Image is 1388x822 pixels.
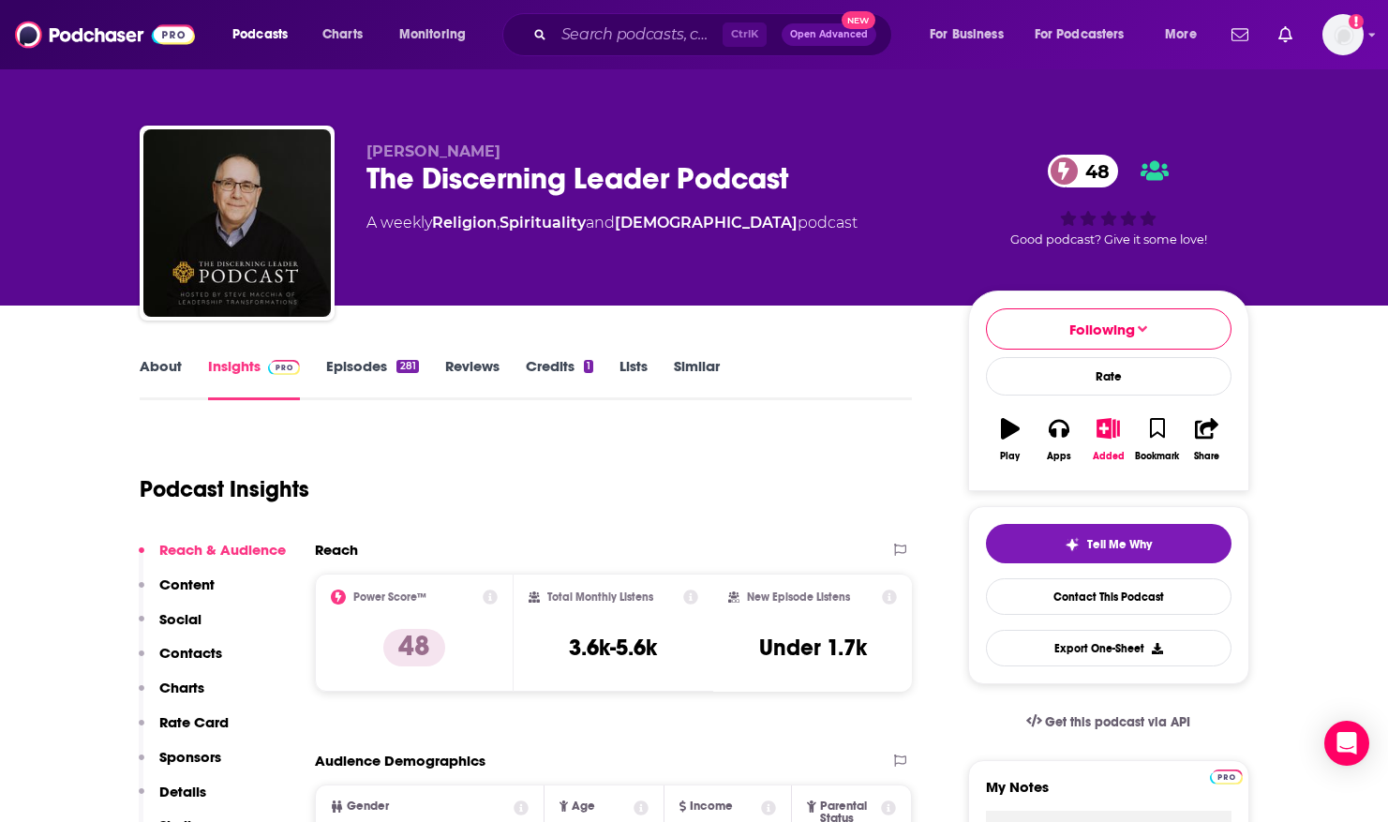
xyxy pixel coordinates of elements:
p: Sponsors [159,748,221,766]
img: Podchaser Pro [1210,770,1243,785]
button: Share [1182,406,1231,473]
a: Contact This Podcast [986,578,1231,615]
h3: Under 1.7k [759,634,867,662]
div: Rate [986,357,1231,396]
button: Contacts [139,644,222,679]
button: open menu [219,20,312,50]
a: Lists [619,357,648,400]
span: Following [1069,321,1135,338]
button: open menu [386,20,490,50]
button: tell me why sparkleTell Me Why [986,524,1231,563]
button: Apps [1035,406,1083,473]
p: Social [159,610,201,628]
span: For Business [930,22,1004,48]
p: Rate Card [159,713,229,731]
a: Show notifications dropdown [1271,19,1300,51]
a: Charts [310,20,374,50]
button: Show profile menu [1322,14,1364,55]
button: Social [139,610,201,645]
div: Search podcasts, credits, & more... [520,13,910,56]
a: Episodes281 [326,357,418,400]
a: Get this podcast via API [1011,699,1206,745]
img: tell me why sparkle [1065,537,1080,552]
span: [PERSON_NAME] [366,142,500,160]
h2: Reach [315,541,358,559]
button: Play [986,406,1035,473]
button: Charts [139,679,204,713]
a: Pro website [1210,767,1243,785]
span: Monitoring [399,22,466,48]
a: About [140,357,182,400]
span: Get this podcast via API [1045,714,1190,730]
div: 48Good podcast? Give it some love! [968,142,1249,259]
h2: Audience Demographics [315,752,485,770]
button: Added [1083,406,1132,473]
div: Play [1000,451,1020,462]
img: The Discerning Leader Podcast [143,129,331,317]
div: Added [1093,451,1125,462]
span: Open Advanced [790,30,868,39]
span: Age [572,800,595,813]
h2: New Episode Listens [747,590,850,604]
span: Income [690,800,733,813]
div: Apps [1047,451,1071,462]
svg: Add a profile image [1349,14,1364,29]
div: A weekly podcast [366,212,858,234]
div: 1 [584,360,593,373]
a: InsightsPodchaser Pro [208,357,301,400]
span: More [1165,22,1197,48]
h2: Total Monthly Listens [547,590,653,604]
span: , [497,214,500,232]
a: Reviews [445,357,500,400]
button: open menu [1022,20,1152,50]
button: Details [139,783,206,817]
span: Podcasts [232,22,288,48]
button: open menu [917,20,1027,50]
img: User Profile [1322,14,1364,55]
p: Content [159,575,215,593]
h1: Podcast Insights [140,475,309,503]
input: Search podcasts, credits, & more... [554,20,723,50]
a: Similar [674,357,720,400]
h2: Power Score™ [353,590,426,604]
button: open menu [1152,20,1220,50]
span: and [586,214,615,232]
a: Spirituality [500,214,586,232]
span: Good podcast? Give it some love! [1010,232,1207,247]
img: Podchaser Pro [268,360,301,375]
div: 281 [396,360,418,373]
span: Charts [322,22,363,48]
button: Open AdvancedNew [782,23,876,46]
button: Content [139,575,215,610]
a: Religion [432,214,497,232]
button: Export One-Sheet [986,630,1231,666]
a: Show notifications dropdown [1224,19,1256,51]
span: Gender [347,800,389,813]
label: My Notes [986,778,1231,811]
span: Tell Me Why [1087,537,1152,552]
div: Bookmark [1135,451,1179,462]
img: Podchaser - Follow, Share and Rate Podcasts [15,17,195,52]
a: [DEMOGRAPHIC_DATA] [615,214,798,232]
p: Charts [159,679,204,696]
span: Ctrl K [723,22,767,47]
button: Rate Card [139,713,229,748]
a: 48 [1048,155,1119,187]
a: Credits1 [526,357,593,400]
div: Open Intercom Messenger [1324,721,1369,766]
span: Logged in as ShellB [1322,14,1364,55]
button: Following [986,308,1231,350]
button: Reach & Audience [139,541,286,575]
button: Sponsors [139,748,221,783]
p: Contacts [159,644,222,662]
h3: 3.6k-5.6k [569,634,657,662]
p: Details [159,783,206,800]
p: 48 [383,629,445,666]
span: 48 [1067,155,1119,187]
button: Bookmark [1133,406,1182,473]
span: For Podcasters [1035,22,1125,48]
p: Reach & Audience [159,541,286,559]
span: New [842,11,875,29]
